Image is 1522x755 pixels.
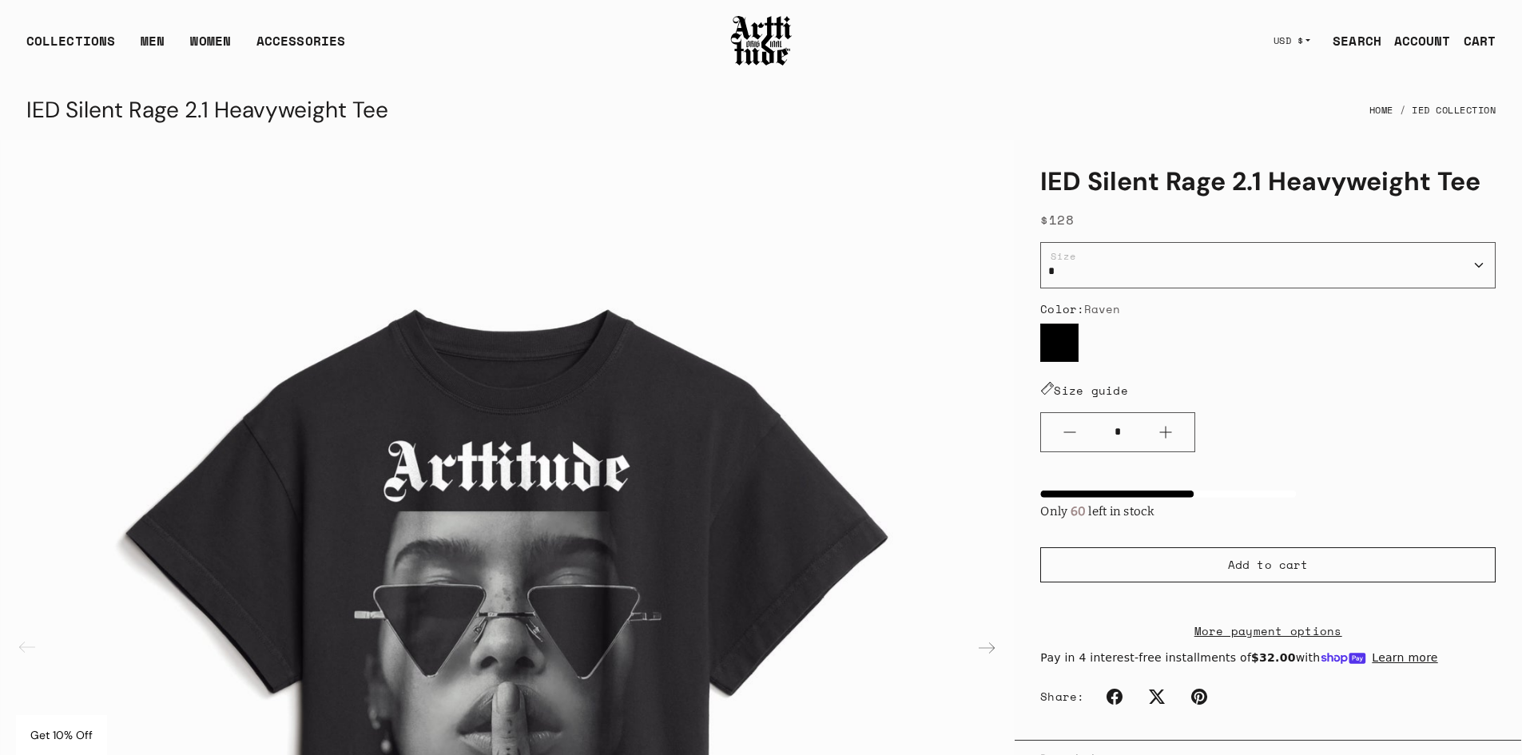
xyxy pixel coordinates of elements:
[1320,25,1381,57] a: SEARCH
[1040,210,1074,229] span: $128
[1040,689,1084,705] span: Share:
[1067,504,1088,519] span: 60
[14,31,358,63] ul: Main navigation
[16,715,107,755] div: Get 10% Off
[256,31,345,63] div: ACCESSORIES
[1040,547,1496,582] button: Add to cart
[1040,324,1079,362] label: Raven
[1381,25,1451,57] a: ACCOUNT
[1369,93,1393,128] a: Home
[1139,679,1174,714] a: Twitter
[26,91,388,129] div: IED Silent Rage 2.1 Heavyweight Tee
[1412,93,1496,128] a: IED Collection
[1137,413,1194,451] button: Plus
[1040,382,1128,399] a: Size guide
[1097,679,1132,714] a: Facebook
[729,14,793,68] img: Arttitude
[1451,25,1496,57] a: Open cart
[190,31,231,63] a: WOMEN
[1040,622,1496,640] a: More payment options
[26,31,115,63] div: COLLECTIONS
[30,728,93,742] span: Get 10% Off
[141,31,165,63] a: MEN
[1041,413,1099,451] button: Minus
[1040,301,1496,317] div: Color:
[1040,498,1296,522] div: Only left in stock
[1464,31,1496,50] div: CART
[1084,300,1121,317] span: Raven
[1182,679,1217,714] a: Pinterest
[968,629,1006,667] div: Next slide
[1264,23,1321,58] button: USD $
[1274,34,1304,47] span: USD $
[1040,165,1496,197] h1: IED Silent Rage 2.1 Heavyweight Tee
[1228,557,1308,573] span: Add to cart
[1099,417,1137,447] input: Quantity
